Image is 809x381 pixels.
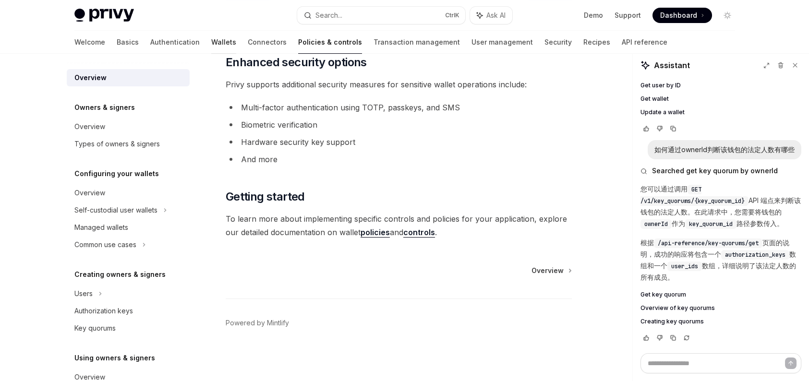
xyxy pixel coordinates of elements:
[298,31,362,54] a: Policies & controls
[640,82,681,89] span: Get user by ID
[640,82,801,89] a: Get user by ID
[226,101,572,114] li: Multi-factor authentication using TOTP, passkeys, and SMS
[226,78,572,91] span: Privy supports additional security measures for sensitive wallet operations include:
[640,237,801,283] p: 根据 页面的说明，成功的响应将包含一个 数组和一个 数组，详细说明了该法定人数的所有成员。
[67,135,190,153] a: Types of owners & signers
[117,31,139,54] a: Basics
[640,304,715,312] span: Overview of key quorums
[297,7,465,24] button: Search...CtrlK
[640,108,801,116] a: Update a wallet
[74,168,159,179] h5: Configuring your wallets
[74,9,134,22] img: light logo
[622,31,667,54] a: API reference
[67,219,190,236] a: Managed wallets
[640,186,745,205] span: GET /v1/key_quorums/{key_quorum_id}
[640,166,801,176] button: Searched get key quorum by ownerId
[471,31,533,54] a: User management
[640,304,801,312] a: Overview of key quorums
[486,11,506,20] span: Ask AI
[74,322,116,334] div: Key quorums
[725,251,785,259] span: authorization_keys
[226,318,289,328] a: Powered by Mintlify
[74,121,105,132] div: Overview
[720,8,735,23] button: Toggle dark mode
[640,95,801,103] a: Get wallet
[74,269,166,280] h5: Creating owners & signers
[640,108,685,116] span: Update a wallet
[531,266,564,275] span: Overview
[644,220,668,228] span: ownerId
[211,31,236,54] a: Wallets
[640,291,801,298] a: Get key quorum
[226,118,572,131] li: Biometric verification
[584,11,603,20] a: Demo
[658,239,759,247] span: /api-reference/key-quorums/get
[403,227,435,238] a: controls
[531,266,571,275] a: Overview
[74,72,107,83] div: Overview
[660,11,697,20] span: Dashboard
[248,31,287,54] a: Connectors
[654,60,690,71] span: Assistant
[315,10,342,21] div: Search...
[640,183,801,229] p: 您可以通过调用 API 端点来判断该钱包的法定人数。在此请求中，您需要将钱包的 作为 路径参数传入。
[640,318,704,325] span: Creating key quorums
[226,135,572,149] li: Hardware security key support
[226,55,367,70] span: Enhanced security options
[67,320,190,337] a: Key quorums
[67,118,190,135] a: Overview
[74,204,157,216] div: Self-custodial user wallets
[226,153,572,166] li: And more
[361,227,390,238] a: policies
[74,239,136,250] div: Common use cases
[445,12,459,19] span: Ctrl K
[74,138,160,150] div: Types of owners & signers
[785,357,797,369] button: Send message
[615,11,641,20] a: Support
[640,95,669,103] span: Get wallet
[374,31,460,54] a: Transaction management
[67,302,190,320] a: Authorization keys
[689,220,733,228] span: key_quorum_id
[654,145,795,155] div: 如何通过ownerId判断该钱包的法定人数有哪些
[74,352,155,364] h5: Using owners & signers
[67,69,190,86] a: Overview
[67,184,190,202] a: Overview
[74,187,105,199] div: Overview
[74,31,105,54] a: Welcome
[640,291,686,298] span: Get key quorum
[74,222,128,233] div: Managed wallets
[652,166,778,176] span: Searched get key quorum by ownerId
[583,31,610,54] a: Recipes
[652,8,712,23] a: Dashboard
[470,7,512,24] button: Ask AI
[74,102,135,113] h5: Owners & signers
[150,31,200,54] a: Authentication
[671,262,698,270] span: user_ids
[74,305,133,317] div: Authorization keys
[226,189,305,204] span: Getting started
[74,288,93,299] div: Users
[544,31,572,54] a: Security
[640,318,801,325] a: Creating key quorums
[226,212,572,239] span: To learn more about implementing specific controls and policies for your application, explore our...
